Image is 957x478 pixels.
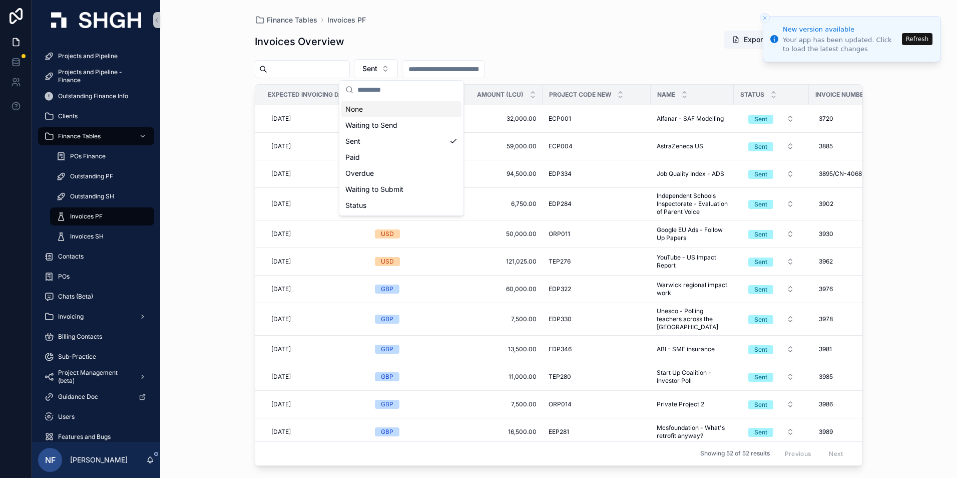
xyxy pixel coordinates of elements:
[549,400,572,408] span: ORP014
[477,91,524,99] span: Amount (LCU)
[375,229,456,238] a: USD
[468,115,537,123] a: 32,000.00
[657,192,728,216] a: Independent Schools Inspectorate - Evaluation of Parent Voice
[381,372,393,381] div: GBP
[38,268,154,286] a: POs
[740,137,803,156] a: Select Button
[740,165,802,183] button: Select Button
[740,310,802,328] button: Select Button
[50,207,154,225] a: Invoices PF
[760,13,770,23] button: Close toast
[815,424,880,440] a: 3989
[549,170,572,178] span: EDP334
[657,345,715,353] span: ABI - SME insurance
[58,132,101,140] span: Finance Tables
[38,248,154,266] a: Contacts
[70,455,128,465] p: [PERSON_NAME]
[657,226,728,242] span: Google EU Ads - Follow Up Papers
[271,115,291,123] span: [DATE]
[341,149,461,165] div: Paid
[38,408,154,426] a: Users
[38,127,154,145] a: Finance Tables
[58,393,98,401] span: Guidance Doc
[468,315,537,323] a: 7,500.00
[38,288,154,306] a: Chats (Beta)
[341,133,461,149] div: Sent
[815,281,880,297] a: 3976
[815,91,867,99] span: Invoice Number
[754,258,767,267] div: Sent
[381,285,393,294] div: GBP
[468,400,537,408] a: 7,500.00
[549,285,645,293] a: EDP322
[468,142,537,150] a: 59,000.00
[549,285,571,293] span: EDP322
[267,396,363,412] a: [DATE]
[58,333,102,341] span: Billing Contacts
[50,227,154,246] a: Invoices SH
[657,400,704,408] span: Private Project 2
[468,373,537,381] a: 11,000.00
[657,281,728,297] a: Warwick regional impact work
[657,307,728,331] span: Unesco - Polling teachers across the [GEOGRAPHIC_DATA]
[754,142,767,151] div: Sent
[740,91,764,99] span: Status
[657,142,728,150] a: AstraZeneca US
[657,142,703,150] span: AstraZeneca US
[468,230,537,238] a: 50,000.00
[468,285,537,293] a: 60,000.00
[468,170,537,178] span: 94,500.00
[255,35,344,49] h1: Invoices Overview
[819,315,833,323] span: 3978
[70,152,106,160] span: POs Finance
[267,424,363,440] a: [DATE]
[754,230,767,239] div: Sent
[38,107,154,125] a: Clients
[267,196,363,212] a: [DATE]
[381,427,393,436] div: GBP
[468,345,537,353] a: 13,500.00
[754,373,767,382] div: Sent
[740,253,802,271] button: Select Button
[549,373,571,381] span: TEP280
[819,373,833,381] span: 3985
[657,424,728,440] a: Mcsfoundation - What's retrofit anyway?
[740,422,803,441] a: Select Button
[754,400,767,409] div: Sent
[468,200,537,208] span: 6,750.00
[700,450,770,458] span: Showing 52 of 52 results
[58,52,118,60] span: Projects and Pipeline
[819,345,832,353] span: 3981
[267,369,363,385] a: [DATE]
[815,341,880,357] a: 3981
[740,225,802,243] button: Select Button
[339,99,463,215] div: Suggestions
[32,40,160,442] div: scrollable content
[740,164,803,183] a: Select Button
[549,200,645,208] a: EDP284
[375,315,456,324] a: GBP
[58,313,84,321] span: Invoicing
[549,428,645,436] a: EEP281
[549,115,571,123] span: ECP001
[38,428,154,446] a: Features and Bugs
[38,67,154,85] a: Projects and Pipeline - Finance
[267,111,363,127] a: [DATE]
[58,293,93,301] span: Chats (Beta)
[38,388,154,406] a: Guidance Doc
[657,115,724,123] span: Alfanar - SAF Modelling
[267,311,363,327] a: [DATE]
[657,254,728,270] a: YouTube - US Impact Report
[740,367,803,386] a: Select Button
[58,68,144,84] span: Projects and Pipeline - Finance
[815,138,880,154] a: 3885
[819,115,833,123] span: 3720
[819,285,833,293] span: 3976
[58,433,111,441] span: Features and Bugs
[38,328,154,346] a: Billing Contacts
[58,413,75,421] span: Users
